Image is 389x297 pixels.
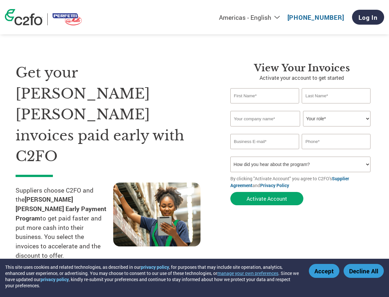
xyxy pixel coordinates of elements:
[217,270,278,276] button: manage your own preferences
[260,182,289,188] a: Privacy Policy
[141,264,169,270] a: privacy policy
[230,62,373,74] h3: View Your Invoices
[16,195,106,222] strong: [PERSON_NAME] [PERSON_NAME] Early Payment Program
[344,264,384,278] button: Decline All
[5,9,43,25] img: c2fo logo
[230,175,373,189] p: By clicking "Activate Account" you agree to C2FO's and
[41,276,69,282] a: privacy policy
[230,104,299,108] div: Invalid first name or first name is too long
[302,134,371,149] input: Phone*
[230,111,300,126] input: Your company name*
[230,192,303,205] button: Activate Account
[230,150,299,154] div: Inavlid Email Address
[302,150,371,154] div: Inavlid Phone Number
[230,127,371,131] div: Invalid company name or company name is too long
[16,62,211,167] h1: Get your [PERSON_NAME] [PERSON_NAME] invoices paid early with C2FO
[53,13,82,25] img: Perfetti Van Melle
[5,264,299,289] div: This site uses cookies and related technologies, as described in our , for purposes that may incl...
[303,111,371,126] select: Title/Role
[230,134,299,149] input: Invalid Email format
[302,88,371,103] input: Last Name*
[309,264,339,278] button: Accept
[16,186,113,260] p: Suppliers choose C2FO and the to get paid faster and put more cash into their business. You selec...
[230,175,349,188] a: Supplier Agreement
[230,88,299,103] input: First Name*
[302,104,371,108] div: Invalid last name or last name is too long
[113,183,201,246] img: supply chain worker
[352,10,384,25] a: Log In
[230,74,373,82] p: Activate your account to get started
[287,13,344,21] a: [PHONE_NUMBER]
